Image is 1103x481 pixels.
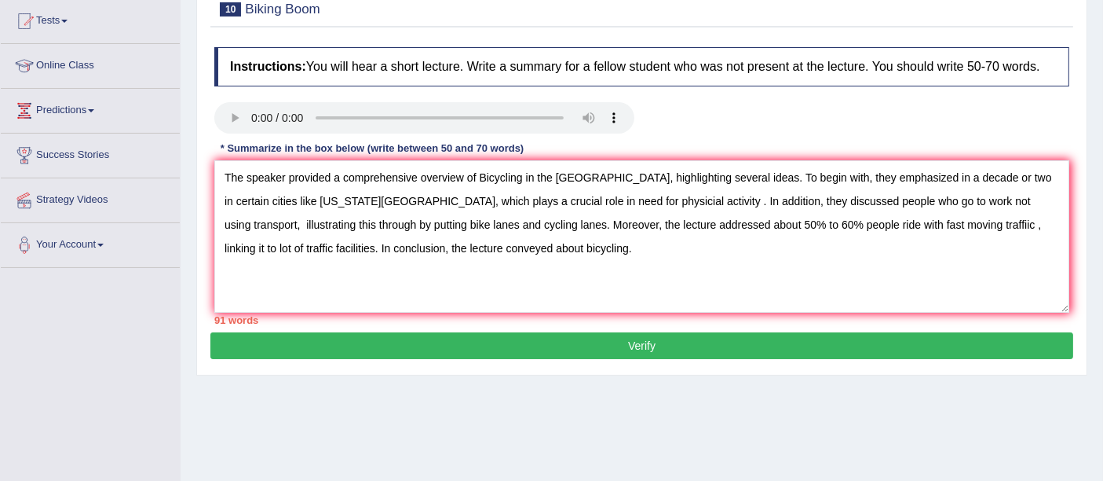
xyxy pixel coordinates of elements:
[230,60,306,73] b: Instructions:
[214,141,530,156] div: * Summarize in the box below (write between 50 and 70 words)
[214,47,1069,86] h4: You will hear a short lecture. Write a summary for a fellow student who was not present at the le...
[245,2,320,17] small: Biking Boom
[1,178,180,218] a: Strategy Videos
[220,2,241,17] span: 10
[1,223,180,263] a: Your Account
[210,332,1073,359] button: Verify
[1,89,180,128] a: Predictions
[1,134,180,173] a: Success Stories
[214,313,1069,328] div: 91 words
[1,44,180,83] a: Online Class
